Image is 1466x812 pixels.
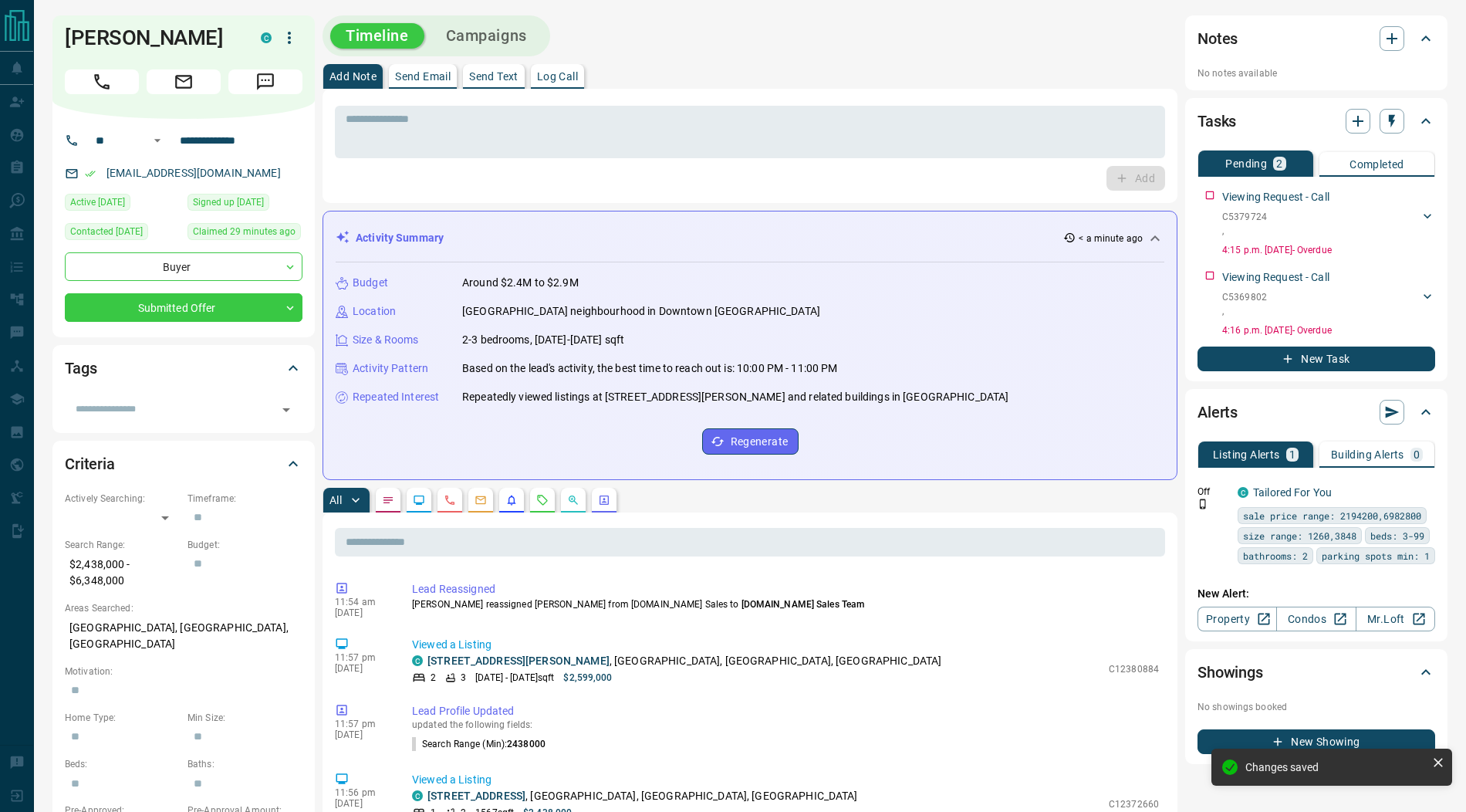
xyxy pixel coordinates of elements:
[335,663,389,674] p: [DATE]
[335,787,389,798] p: 11:56 pm
[1197,109,1236,134] h2: Tasks
[353,275,388,291] p: Budget
[536,494,549,506] svg: Requests
[335,652,389,663] p: 11:57 pm
[1197,347,1435,371] button: New Task
[1197,607,1277,631] a: Property
[1322,548,1430,563] span: parking spots min: 1
[336,224,1164,252] div: Activity Summary< a minute ago
[356,230,444,246] p: Activity Summary
[1222,269,1329,286] p: Viewing Request - Call
[1243,548,1308,563] span: bathrooms: 2
[187,194,302,215] div: Wed Sep 22 2021
[65,615,302,657] p: [GEOGRAPHIC_DATA], [GEOGRAPHIC_DATA], [GEOGRAPHIC_DATA]
[1222,224,1267,238] p: ,
[1222,243,1435,257] p: 4:15 p.m. [DATE] - Overdue
[427,653,941,669] p: , [GEOGRAPHIC_DATA], [GEOGRAPHIC_DATA], [GEOGRAPHIC_DATA]
[65,665,302,678] p: Motivation:
[598,494,610,506] svg: Agent Actions
[1243,528,1356,543] span: size range: 1260,3848
[1225,158,1267,169] p: Pending
[1222,207,1435,241] div: C5379724,
[1414,449,1420,460] p: 0
[65,194,180,215] div: Sat Oct 11 2025
[427,790,525,802] a: [STREET_ADDRESS]
[741,599,865,610] span: [DOMAIN_NAME] Sales Team
[1222,323,1435,337] p: 4:16 p.m. [DATE] - Overdue
[431,23,542,49] button: Campaigns
[187,711,302,725] p: Min Size:
[1276,607,1356,631] a: Condos
[1222,290,1267,304] p: C5369802
[1222,210,1267,224] p: C5379724
[1349,159,1404,170] p: Completed
[427,655,610,667] a: [STREET_ADDRESS][PERSON_NAME]
[1197,499,1208,509] svg: Push Notification Only
[353,389,439,405] p: Repeated Interest
[1222,189,1329,205] p: Viewing Request - Call
[228,69,302,94] span: Message
[65,538,180,552] p: Search Range:
[65,223,180,245] div: Fri Oct 08 2021
[507,739,546,749] span: 2438000
[413,494,425,506] svg: Lead Browsing Activity
[65,452,115,476] h2: Criteria
[65,252,302,281] div: Buyer
[412,637,1159,653] p: Viewed a Listing
[329,71,377,82] p: Add Note
[353,332,419,348] p: Size & Rooms
[1197,66,1435,80] p: No notes available
[444,494,456,506] svg: Calls
[412,581,1159,597] p: Lead Reassigned
[395,71,451,82] p: Send Email
[382,494,394,506] svg: Notes
[469,71,519,82] p: Send Text
[1109,662,1159,676] p: C12380884
[261,32,272,43] div: condos.ca
[431,671,436,685] p: 2
[1245,761,1426,773] div: Changes saved
[85,168,96,179] svg: Email Verified
[412,772,1159,788] p: Viewed a Listing
[412,719,1159,730] p: updated the following fields:
[148,131,167,150] button: Open
[106,167,281,179] a: [EMAIL_ADDRESS][DOMAIN_NAME]
[1243,508,1421,523] span: sale price range: 2194200,6982800
[65,25,238,50] h1: [PERSON_NAME]
[412,655,423,666] div: condos.ca
[462,303,820,320] p: [GEOGRAPHIC_DATA] neighbourhood in Downtown [GEOGRAPHIC_DATA]
[70,195,125,210] span: Active [DATE]
[1197,586,1435,602] p: New Alert:
[462,389,1008,405] p: Repeatedly viewed listings at [STREET_ADDRESS][PERSON_NAME] and related buildings in [GEOGRAPHIC_...
[563,671,612,685] p: $2,599,000
[1356,607,1435,631] a: Mr.Loft
[427,788,858,804] p: , [GEOGRAPHIC_DATA], [GEOGRAPHIC_DATA], [GEOGRAPHIC_DATA]
[1276,158,1282,169] p: 2
[1197,400,1238,425] h2: Alerts
[329,495,342,506] p: All
[65,757,180,771] p: Beds:
[65,711,180,725] p: Home Type:
[567,494,579,506] svg: Opportunities
[1222,287,1435,321] div: C5369802,
[1197,654,1435,691] div: Showings
[1370,528,1424,543] span: beds: 3-99
[462,332,624,348] p: 2-3 bedrooms, [DATE]-[DATE] sqft
[505,494,518,506] svg: Listing Alerts
[65,552,180,594] p: $2,438,000 - $6,348,000
[1197,729,1435,754] button: New Showing
[461,671,466,685] p: 3
[335,607,389,618] p: [DATE]
[537,71,578,82] p: Log Call
[193,195,264,210] span: Signed up [DATE]
[330,23,424,49] button: Timeline
[462,360,838,377] p: Based on the lead's activity, the best time to reach out is: 10:00 PM - 11:00 PM
[1079,232,1143,245] p: < a minute ago
[65,492,180,506] p: Actively Searching:
[353,360,428,377] p: Activity Pattern
[462,275,579,291] p: Around $2.4M to $2.9M
[65,445,302,482] div: Criteria
[187,757,302,771] p: Baths:
[187,492,302,506] p: Timeframe:
[1197,485,1228,499] p: Off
